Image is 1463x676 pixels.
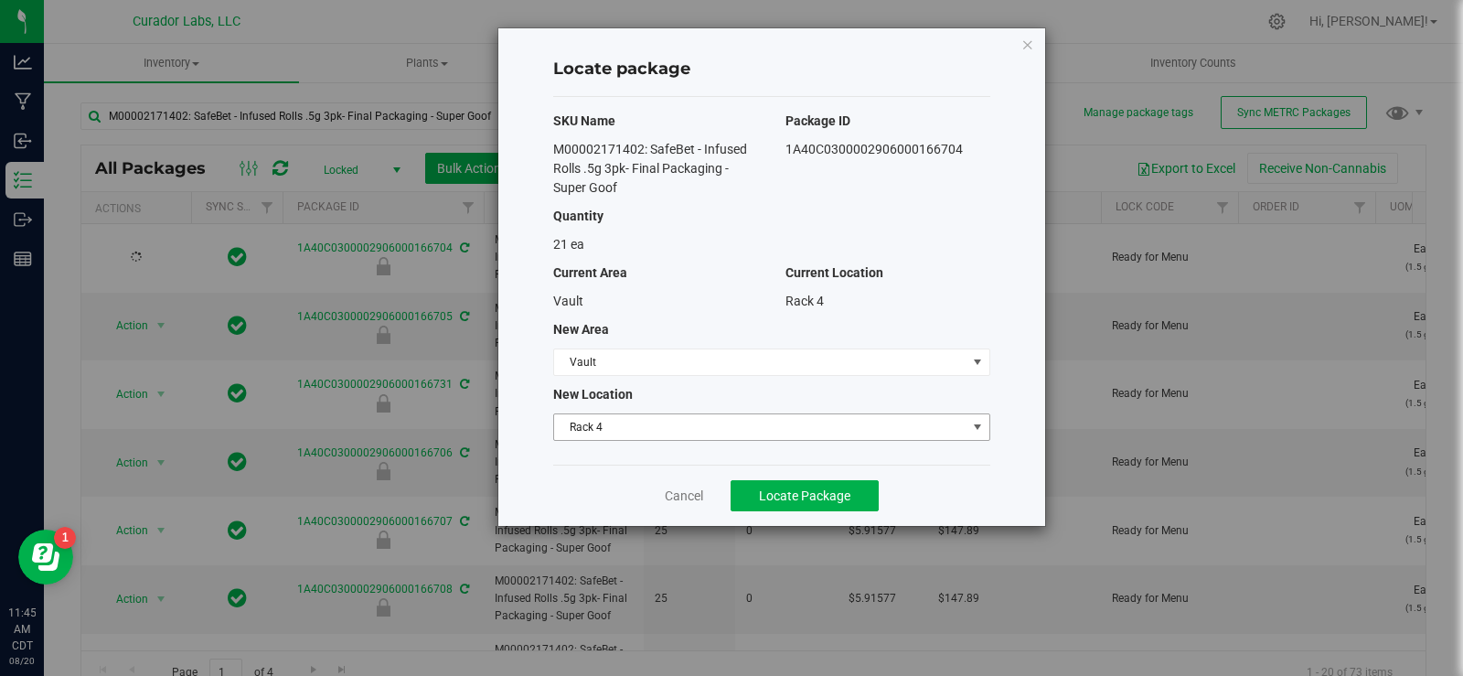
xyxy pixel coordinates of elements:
span: 21 ea [553,237,584,252]
span: Package ID [785,113,850,128]
span: M00002171402: SafeBet - Infused Rolls .5g 3pk- Final Packaging - Super Goof [553,142,747,195]
span: Vault [553,294,583,308]
span: SKU Name [553,113,615,128]
span: select [966,414,988,440]
span: Quantity [553,209,603,223]
iframe: Resource center unread badge [54,527,76,549]
span: Rack 4 [785,294,824,308]
span: Current Location [785,265,883,280]
iframe: Resource center [18,530,73,585]
span: Rack 4 [554,414,966,440]
h4: Locate package [553,58,990,81]
span: Vault [554,349,966,375]
button: Locate Package [731,480,879,511]
span: Current Area [553,265,627,280]
span: New Location [553,387,633,402]
span: Locate Package [759,488,850,503]
a: Cancel [665,487,703,505]
span: New Area [553,322,609,337]
span: 1A40C0300002906000166704 [785,142,963,156]
span: select [966,349,988,375]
